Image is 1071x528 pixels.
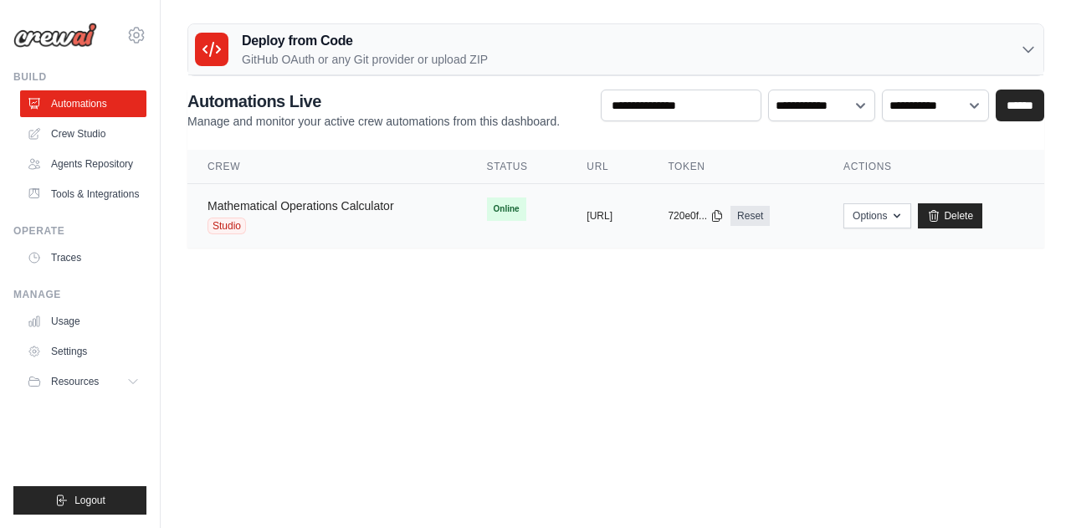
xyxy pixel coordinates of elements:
th: Actions [823,150,1044,184]
div: Build [13,70,146,84]
th: URL [566,150,648,184]
a: Mathematical Operations Calculator [208,199,394,213]
a: Tools & Integrations [20,181,146,208]
h3: Deploy from Code [242,31,488,51]
span: Logout [74,494,105,507]
th: Crew [187,150,467,184]
a: Crew Studio [20,120,146,147]
div: Operate [13,224,146,238]
div: Manage [13,288,146,301]
a: Traces [20,244,146,271]
a: Usage [20,308,146,335]
a: Reset [730,206,770,226]
button: Options [843,203,911,228]
p: GitHub OAuth or any Git provider or upload ZIP [242,51,488,68]
h2: Automations Live [187,90,560,113]
button: 720e0f... [668,209,724,223]
button: Logout [13,486,146,515]
a: Settings [20,338,146,365]
a: Agents Repository [20,151,146,177]
th: Status [467,150,567,184]
p: Manage and monitor your active crew automations from this dashboard. [187,113,560,130]
th: Token [648,150,823,184]
span: Studio [208,218,246,234]
button: Resources [20,368,146,395]
img: Logo [13,23,97,48]
a: Automations [20,90,146,117]
a: Delete [918,203,982,228]
span: Online [487,197,526,221]
span: Resources [51,375,99,388]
